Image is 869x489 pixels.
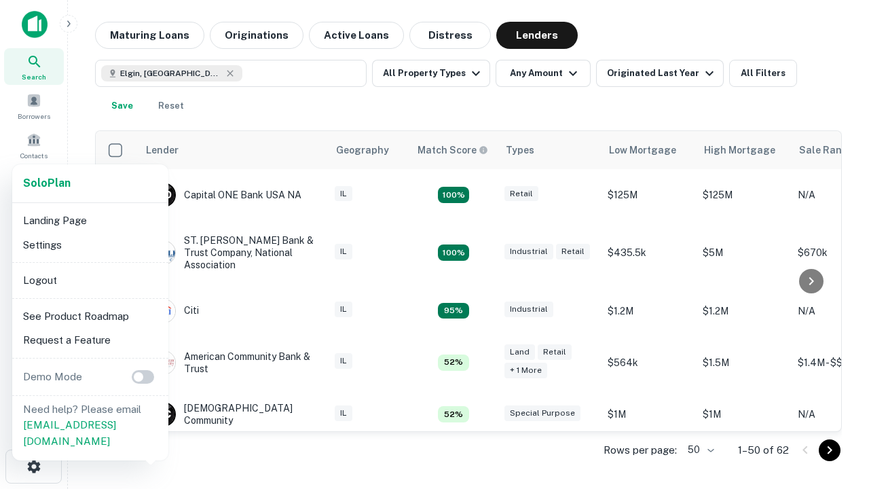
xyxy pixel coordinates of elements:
[18,268,163,293] li: Logout
[23,175,71,192] a: SoloPlan
[18,233,163,257] li: Settings
[23,401,158,450] p: Need help? Please email
[18,304,163,329] li: See Product Roadmap
[18,369,88,385] p: Demo Mode
[18,328,163,352] li: Request a Feature
[18,209,163,233] li: Landing Page
[801,380,869,446] iframe: Chat Widget
[23,419,116,447] a: [EMAIL_ADDRESS][DOMAIN_NAME]
[23,177,71,189] strong: Solo Plan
